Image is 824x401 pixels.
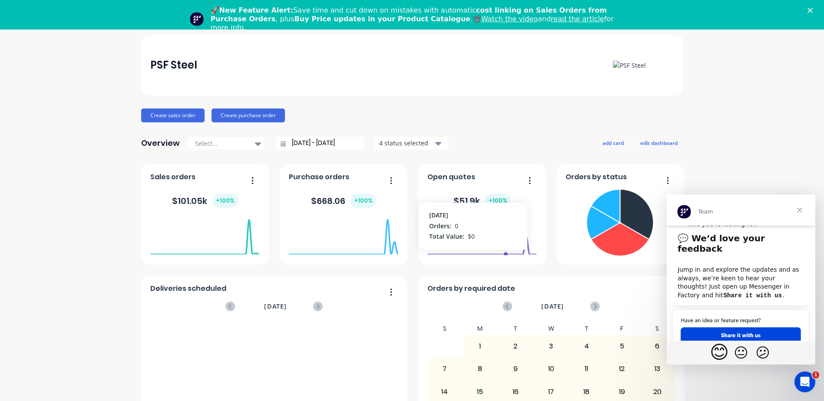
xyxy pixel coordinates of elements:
[569,358,604,380] div: 11
[639,322,675,335] div: S
[43,147,62,169] span: 😊
[211,6,621,32] div: 🚀 Save time and cut down on mistakes with automatic , plus .📽️ and for more info.
[534,335,569,357] div: 3
[640,335,675,357] div: 6
[141,108,205,122] button: Create sales order
[794,371,815,392] iframe: Intercom live chat
[635,137,683,148] button: edit dashboard
[351,194,376,208] div: + 100 %
[812,371,819,378] span: 1
[150,283,226,294] span: Deliveries scheduled
[604,322,640,335] div: F
[498,322,533,335] div: T
[190,12,204,26] img: Profile image for Team
[463,358,498,380] div: 8
[67,150,81,167] span: 😐
[485,194,511,208] div: + 100 %
[453,194,511,208] div: $ 51.9k
[613,61,646,70] img: PSF Steel
[63,148,85,168] span: neutral face reaction
[667,194,815,365] iframe: Intercom live chat message
[295,15,470,23] b: Buy Price updates in your Product Catalogue
[807,8,816,13] div: Close
[311,194,376,208] div: $ 668.06
[605,358,639,380] div: 12
[219,6,294,14] b: New Feature Alert:
[374,137,448,150] button: 4 status selected
[38,144,67,171] span: blush reaction
[498,358,533,380] div: 9
[605,335,639,357] div: 5
[172,194,238,208] div: $ 101.05k
[150,172,195,182] span: Sales orders
[427,172,475,182] span: Open quotes
[212,194,238,208] div: + 100 %
[463,322,498,335] div: M
[541,302,564,311] span: [DATE]
[427,322,463,335] div: S
[569,335,604,357] div: 4
[212,108,285,122] button: Create purchase order
[289,172,349,182] span: Purchase orders
[533,322,569,335] div: W
[150,56,197,74] div: PSF Steel
[640,358,675,380] div: 13
[463,335,498,357] div: 1
[264,302,287,311] span: [DATE]
[566,172,627,182] span: Orders by status
[534,358,569,380] div: 10
[597,137,629,148] button: add card
[211,6,607,23] b: cost linking on Sales Orders from Purchase Orders
[481,15,538,23] a: Watch the video
[141,135,180,152] div: Overview
[89,150,103,167] span: 😕
[379,138,434,148] div: 4 status selected
[427,358,462,380] div: 7
[85,148,107,168] span: confused reaction
[551,15,604,23] a: read the article
[498,335,533,357] div: 2
[569,322,604,335] div: T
